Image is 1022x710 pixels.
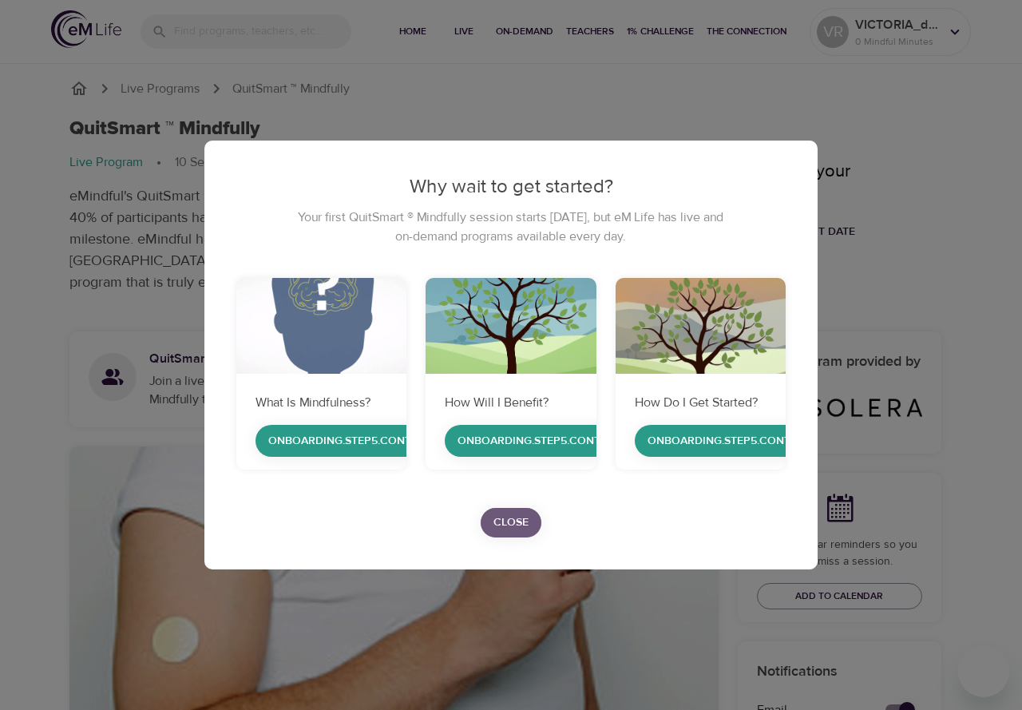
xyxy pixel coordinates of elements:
[291,208,731,246] p: Your first QuitSmart ® Mindfully session starts [DATE], but eM Life has live and on-demand progra...
[458,431,626,451] span: onboarding.step5.continue
[635,425,829,458] button: onboarding.step5.continue
[255,393,387,412] p: What Is Mindfulness?
[445,425,639,458] button: onboarding.step5.continue
[481,508,541,537] button: Close
[648,431,816,451] span: onboarding.step5.continue
[255,425,450,458] button: onboarding.step5.continue
[445,393,576,412] p: How Will I Benefit?
[268,431,437,451] span: onboarding.step5.continue
[236,173,786,201] p: Why wait to get started?
[635,393,766,412] p: How Do I Get Started?
[493,513,529,533] span: Close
